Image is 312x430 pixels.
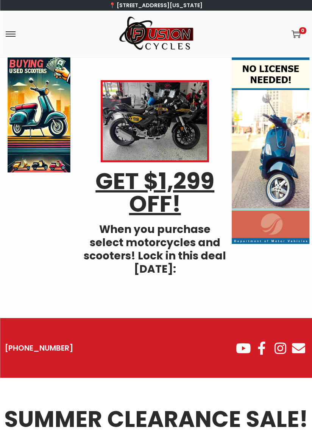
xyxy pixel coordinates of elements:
a: 📍 [STREET_ADDRESS][US_STATE] [109,2,203,9]
a: [PHONE_NUMBER] [5,343,73,353]
img: Woostify mobile logo [118,16,194,51]
h4: When you purchase select motorcycles and scooters! Lock in this deal [DATE]: [82,223,228,276]
a: 0 [292,29,301,39]
u: GET $1,299 OFF! [95,165,214,220]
